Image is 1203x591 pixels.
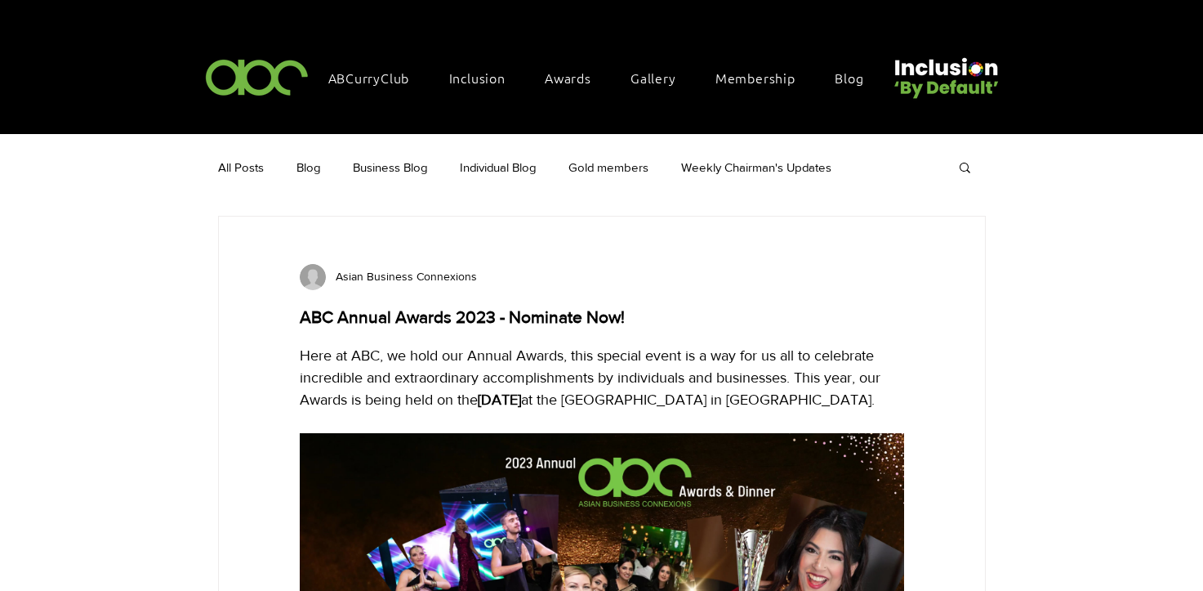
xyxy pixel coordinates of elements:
span: ABCurryClub [328,69,410,87]
span: Blog [835,69,863,87]
span: Awards [545,69,591,87]
img: ABC-Logo-Blank-Background-01-01-2.png [201,52,314,101]
nav: Blog [216,134,941,199]
a: All Posts [218,159,264,176]
a: Weekly Chairman's Updates [681,159,831,176]
span: at the [GEOGRAPHIC_DATA] in [GEOGRAPHIC_DATA]. [521,392,875,408]
a: Gold members [568,159,648,176]
a: ABCurryClub [320,60,434,95]
span: [DATE] [478,392,521,408]
img: Untitled design (22).png [889,44,1001,101]
span: Inclusion [449,69,506,87]
a: Business Blog [353,159,427,176]
div: Search [957,160,973,173]
a: Membership [707,60,820,95]
nav: Site [320,60,889,95]
span: Gallery [630,69,676,87]
a: Blog [296,159,320,176]
a: Blog [827,60,888,95]
span: Membership [715,69,795,87]
span: Here at ABC, we hold our Annual Awards, this special event is a way for us all to celebrate incre... [300,347,884,408]
div: Awards [537,60,616,95]
h1: ABC Annual Awards 2023 - Nominate Now! [300,305,904,329]
a: Individual Blog [460,159,536,176]
a: Gallery [622,60,701,95]
div: Inclusion [441,60,530,95]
